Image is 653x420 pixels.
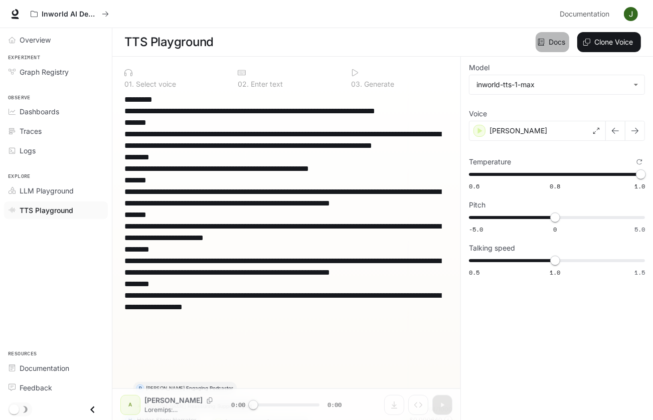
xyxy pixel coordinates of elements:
span: LLM Playground [20,185,74,196]
p: 0 2 . [238,81,249,88]
button: Clone Voice [577,32,641,52]
div: D [136,382,143,395]
p: Pitch [469,201,485,208]
span: 0.6 [469,182,479,190]
p: Enter text [249,81,283,88]
span: Dark mode toggle [9,403,19,414]
p: Voice [469,110,487,117]
div: inworld-tts-1-max [476,80,628,90]
p: Engaging Podcaster [186,386,233,391]
p: [PERSON_NAME] [145,403,186,408]
button: User avatar [621,4,641,24]
span: Traces [20,126,42,136]
span: 0.8 [550,182,560,190]
span: 0 [553,225,557,234]
span: Feedback [20,382,52,393]
a: Documentation [4,359,108,377]
p: [PERSON_NAME] [146,386,185,391]
a: Docs [536,32,569,52]
a: Dashboards [4,103,108,120]
button: Close drawer [81,399,104,420]
img: User avatar [624,7,638,21]
span: 1.0 [550,268,560,277]
button: A[PERSON_NAME]Reassuring Support Agent [132,399,256,413]
span: Documentation [20,363,69,373]
p: Reassuring Support Agent [188,403,252,408]
div: A [135,399,142,413]
a: Feedback [4,379,108,396]
a: Overview [4,31,108,49]
p: Generate [362,81,394,88]
span: 1.5 [634,268,645,277]
button: Reset to default [634,156,645,167]
div: inworld-tts-1-max [469,75,644,94]
button: All workspaces [26,4,113,24]
a: TTS Playground [4,201,108,219]
span: 1.0 [634,182,645,190]
p: Model [469,64,489,71]
p: Inworld AI Demos [42,10,98,19]
p: 0 3 . [351,81,362,88]
button: D[PERSON_NAME]Engaging Podcaster [133,382,237,395]
p: Select voice [134,81,176,88]
a: Documentation [556,4,617,24]
a: Graph Registry [4,63,108,81]
p: Temperature [469,158,511,165]
p: 64 / 1000 [428,405,452,413]
span: Overview [20,35,51,45]
span: Graph Registry [20,67,69,77]
span: 0.5 [469,268,479,277]
span: Dashboards [20,106,59,117]
a: LLM Playground [4,182,108,199]
span: -5.0 [469,225,483,234]
p: Talking speed [469,245,515,252]
h1: TTS Playground [124,32,214,52]
span: 5.0 [634,225,645,234]
p: [PERSON_NAME] [489,126,547,136]
a: Traces [4,122,108,140]
span: Logs [20,145,36,156]
span: Documentation [560,8,609,21]
a: Logs [4,142,108,159]
p: 0 1 . [124,81,134,88]
span: TTS Playground [20,205,73,216]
